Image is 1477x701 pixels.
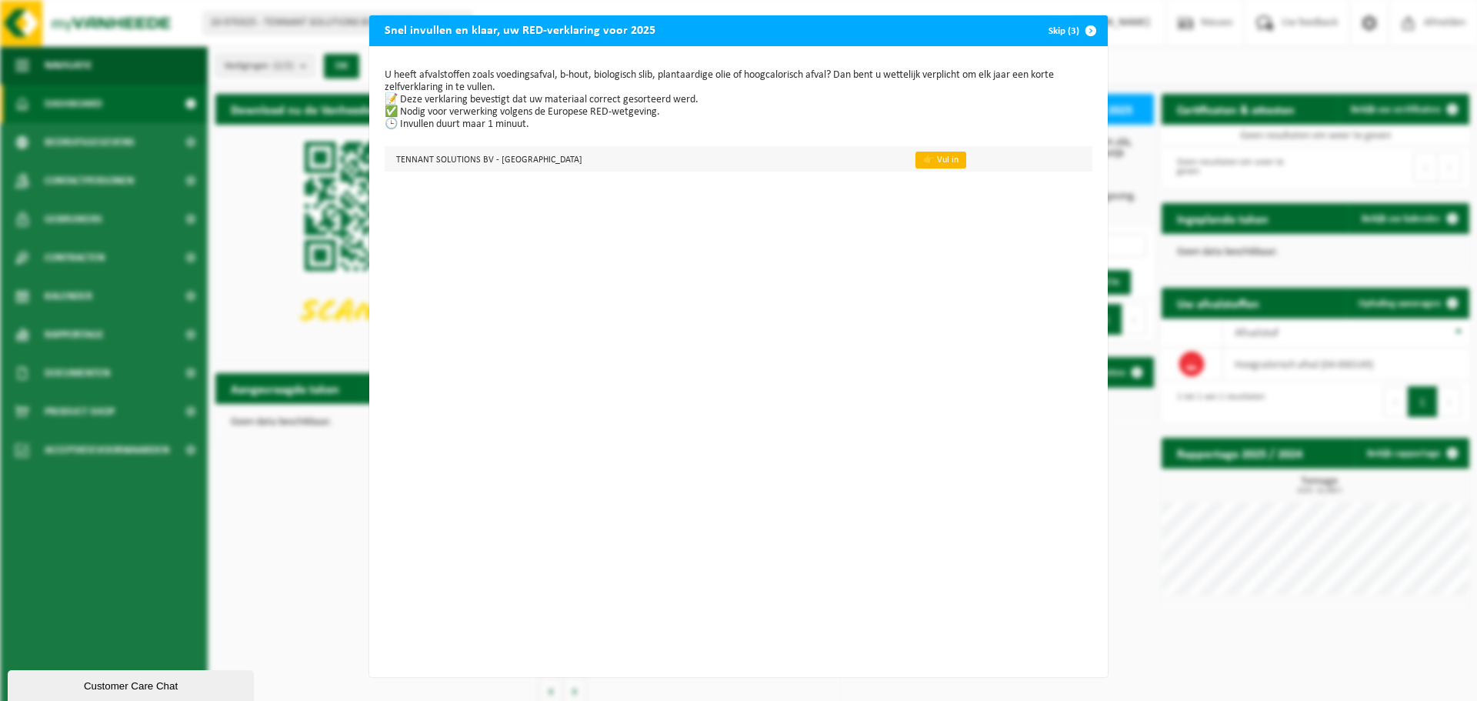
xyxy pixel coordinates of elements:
a: 👉 Vul in [915,152,966,169]
button: Skip (3) [1036,15,1106,46]
iframe: chat widget [8,667,257,701]
h2: Snel invullen en klaar, uw RED-verklaring voor 2025 [369,15,671,45]
td: TENNANT SOLUTIONS BV - [GEOGRAPHIC_DATA] [385,146,902,172]
p: U heeft afvalstoffen zoals voedingsafval, b-hout, biologisch slib, plantaardige olie of hoogcalor... [385,69,1092,131]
